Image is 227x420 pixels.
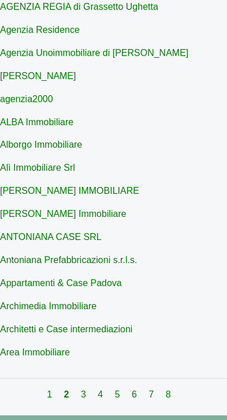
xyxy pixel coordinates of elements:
[132,390,139,400] a: 6
[81,390,88,400] a: 3
[64,390,72,400] a: 2
[148,390,156,400] a: 7
[115,390,122,400] a: 5
[98,390,105,400] a: 4
[47,390,54,400] a: 1
[166,390,171,400] a: 8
